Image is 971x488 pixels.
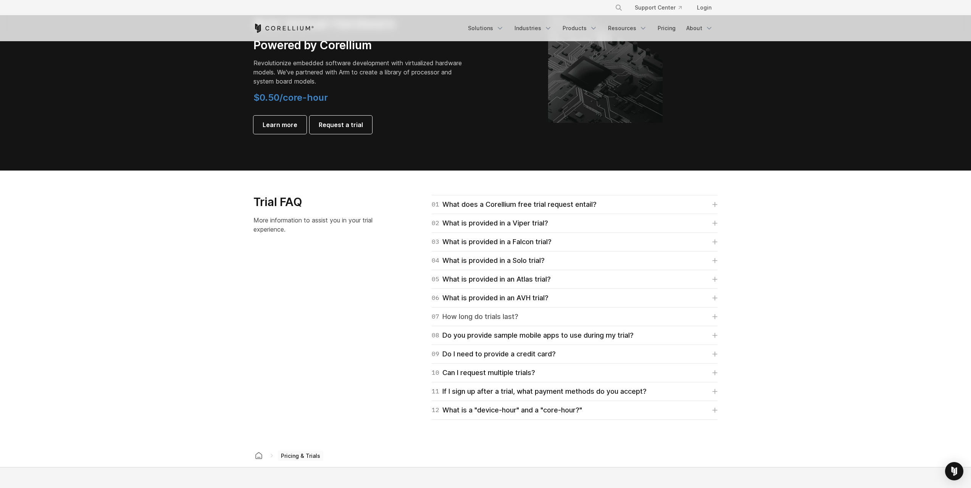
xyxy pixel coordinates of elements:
a: Support Center [629,1,688,14]
a: Resources [603,21,652,35]
div: What is provided in a Viper trial? [432,218,548,229]
div: Do I need to provide a credit card? [432,349,556,359]
span: 03 [432,237,439,247]
span: Pricing & Trials [278,451,323,461]
div: Do you provide sample mobile apps to use during my trial? [432,330,634,341]
span: $0.50/core-hour [253,92,328,103]
div: What does a Corellium free trial request entail? [432,199,597,210]
span: 08 [432,330,439,341]
button: Search [612,1,626,14]
a: 09Do I need to provide a credit card? [432,349,718,359]
div: What is provided in a Falcon trial? [432,237,552,247]
h3: Powered by Corellium [253,38,467,53]
span: 04 [432,255,439,266]
div: What is a "device-hour" and a "core-hour?" [432,405,582,416]
span: 05 [432,274,439,285]
div: How long do trials last? [432,311,518,322]
a: Pricing [653,21,680,35]
span: 12 [432,405,439,416]
span: 06 [432,293,439,303]
p: Revolutionize embedded software development with virtualized hardware models. We've partnered wit... [253,58,467,86]
div: Can I request multiple trials? [432,367,535,378]
div: Navigation Menu [463,21,718,35]
a: Corellium home [252,450,266,461]
p: More information to assist you in your trial experience. [253,216,387,234]
a: 06What is provided in an AVH trial? [432,293,718,303]
h3: Trial FAQ [253,195,387,209]
span: 10 [432,367,439,378]
a: 12What is a "device-hour" and a "core-hour?" [432,405,718,416]
a: Products [558,21,602,35]
a: 01What does a Corellium free trial request entail? [432,199,718,210]
a: Learn more [253,116,306,134]
a: 05What is provided in an Atlas trial? [432,274,718,285]
span: Learn more [263,120,297,129]
div: What is provided in a Solo trial? [432,255,545,266]
a: 02What is provided in a Viper trial? [432,218,718,229]
span: Request a trial [319,120,363,129]
div: Open Intercom Messenger [945,462,963,480]
a: 08Do you provide sample mobile apps to use during my trial? [432,330,718,341]
a: 11If I sign up after a trial, what payment methods do you accept? [432,386,718,397]
div: What is provided in an AVH trial? [432,293,548,303]
span: 01 [432,199,439,210]
div: If I sign up after a trial, what payment methods do you accept? [432,386,647,397]
a: 10Can I request multiple trials? [432,367,718,378]
a: 03What is provided in a Falcon trial? [432,237,718,247]
a: About [682,21,718,35]
a: 04What is provided in a Solo trial? [432,255,718,266]
a: Solutions [463,21,508,35]
img: Corellium's ARM Virtual Hardware Platform [548,8,663,123]
div: What is provided in an Atlas trial? [432,274,551,285]
span: 09 [432,349,439,359]
div: Navigation Menu [606,1,718,14]
span: 11 [432,386,439,397]
a: Corellium Home [253,24,314,33]
span: 07 [432,311,439,322]
span: 02 [432,218,439,229]
a: Request a trial [310,116,372,134]
a: 07How long do trials last? [432,311,718,322]
a: Industries [510,21,556,35]
a: Login [691,1,718,14]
